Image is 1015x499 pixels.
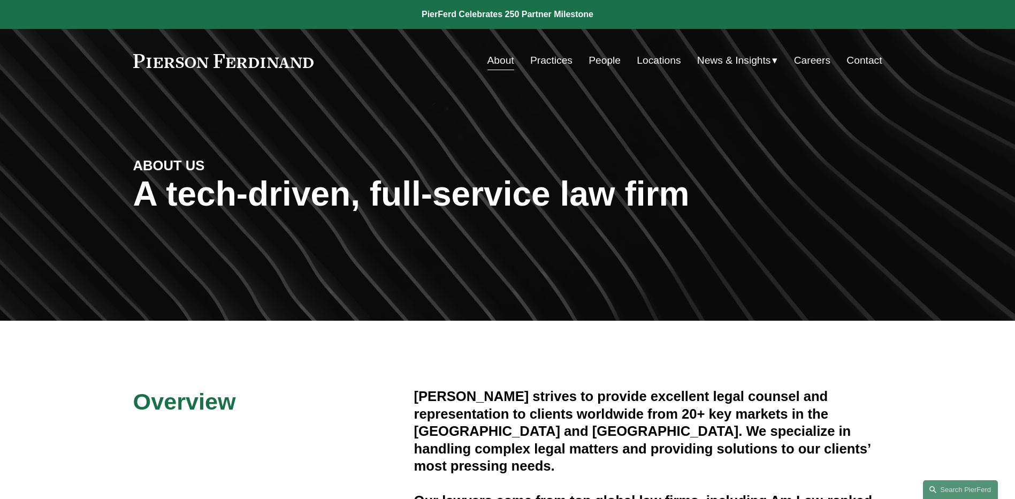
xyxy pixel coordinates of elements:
a: People [589,50,621,71]
a: Contact [846,50,882,71]
a: folder dropdown [697,50,778,71]
h4: [PERSON_NAME] strives to provide excellent legal counsel and representation to clients worldwide ... [414,388,882,474]
strong: ABOUT US [133,158,205,173]
h1: A tech-driven, full-service law firm [133,175,882,214]
a: Careers [794,50,830,71]
a: About [487,50,514,71]
a: Practices [530,50,573,71]
span: News & Insights [697,51,771,70]
a: Locations [637,50,681,71]
a: Search this site [923,480,998,499]
span: Overview [133,389,236,414]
